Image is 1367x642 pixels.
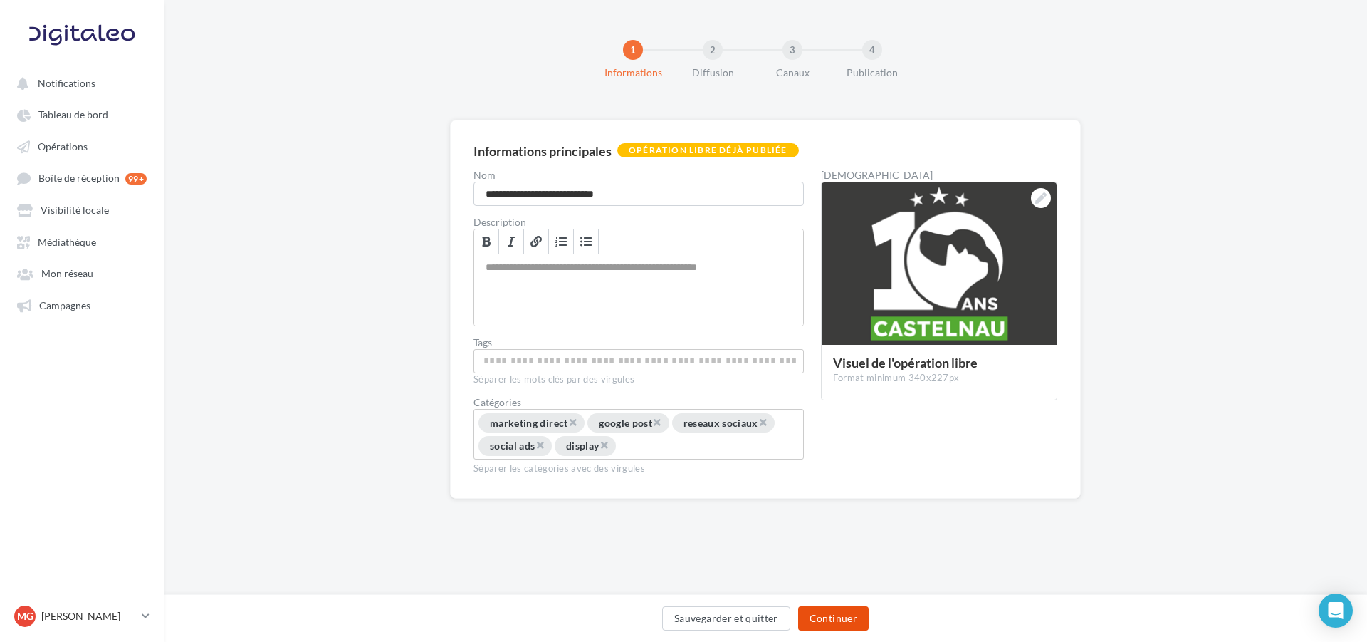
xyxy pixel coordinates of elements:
[9,292,155,318] a: Campagnes
[473,338,804,348] label: Tags
[17,609,33,623] span: MG
[38,77,95,89] span: Notifications
[652,415,661,429] span: ×
[41,268,93,280] span: Mon réseau
[473,217,804,227] label: Description
[703,40,723,60] div: 2
[758,415,767,429] span: ×
[9,165,155,191] a: Boîte de réception 99+
[662,606,790,631] button: Sauvegarder et quitter
[38,236,96,248] span: Médiathèque
[125,173,147,185] div: 99+
[568,415,577,429] span: ×
[623,40,643,60] div: 1
[9,197,155,222] a: Visibilité locale
[524,229,549,254] a: Lien
[683,417,758,429] span: reseaux sociaux
[499,229,524,254] a: Italique (Ctrl+I)
[798,606,869,631] button: Continuer
[667,66,758,80] div: Diffusion
[1319,594,1353,628] div: Open Intercom Messenger
[39,299,90,311] span: Campagnes
[474,229,499,254] a: Gras (Ctrl+B)
[38,140,88,152] span: Opérations
[549,229,574,254] a: Insérer/Supprimer une liste numérotée
[599,438,608,452] span: ×
[473,460,804,475] div: Séparer les catégories avec des virgules
[617,439,723,455] input: Choisissez une catégorie
[41,204,109,217] span: Visibilité locale
[477,353,800,369] input: Permet aux affiliés de trouver l'opération libre plus facilement
[38,172,120,185] span: Boîte de réception
[473,409,804,460] div: Choisissez une catégorie
[862,40,882,60] div: 4
[473,398,804,408] div: Catégories
[617,143,799,157] div: Opération libre déjà publiée
[827,66,918,80] div: Publication
[473,373,804,386] div: Séparer les mots clés par des virgules
[9,133,155,159] a: Opérations
[11,603,152,630] a: MG [PERSON_NAME]
[782,40,802,60] div: 3
[38,109,108,121] span: Tableau de bord
[821,170,1057,180] div: [DEMOGRAPHIC_DATA]
[9,229,155,254] a: Médiathèque
[41,609,136,623] p: [PERSON_NAME]
[587,66,679,80] div: Informations
[574,229,599,254] a: Insérer/Supprimer une liste à puces
[9,260,155,286] a: Mon réseau
[473,145,612,157] div: Informations principales
[473,170,804,180] label: Nom
[9,101,155,127] a: Tableau de bord
[833,372,1045,385] div: Format minimum 340x227px
[474,254,803,326] div: Permet de préciser les enjeux de la campagne à vos affiliés
[9,70,150,95] button: Notifications
[566,440,599,452] span: display
[473,349,804,373] div: Permet aux affiliés de trouver l'opération libre plus facilement
[747,66,838,80] div: Canaux
[535,438,544,452] span: ×
[833,356,1045,369] div: Visuel de l'opération libre
[599,417,652,429] span: google post
[490,417,568,429] span: marketing direct
[490,440,535,452] span: social ads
